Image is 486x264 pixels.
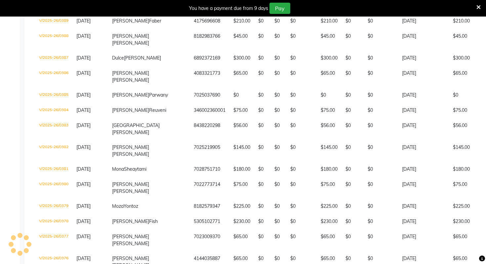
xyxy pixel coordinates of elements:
[254,118,270,140] td: $0
[76,33,91,39] span: [DATE]
[317,199,342,214] td: $225.00
[149,92,168,98] span: Parwany
[364,66,398,88] td: $0
[286,29,317,51] td: $0
[342,88,364,103] td: $0
[112,255,149,261] span: [PERSON_NAME]
[35,140,72,162] td: V/2025-26/0382
[317,214,342,229] td: $230.00
[76,203,91,209] span: [DATE]
[35,88,72,103] td: V/2025-26/0385
[270,214,286,229] td: $0
[398,199,449,214] td: [DATE]
[190,88,229,103] td: 7025037690
[112,234,149,240] span: [PERSON_NAME]
[254,51,270,66] td: $0
[112,166,124,172] span: Mona
[229,214,254,229] td: $230.00
[229,103,254,118] td: $75.00
[254,229,270,251] td: $0
[112,107,149,113] span: [PERSON_NAME]
[190,229,229,251] td: 7023009370
[364,199,398,214] td: $0
[342,51,364,66] td: $0
[364,118,398,140] td: $0
[398,29,449,51] td: [DATE]
[35,51,72,66] td: V/2025-26/0387
[229,88,254,103] td: $0
[229,199,254,214] td: $225.00
[76,144,91,150] span: [DATE]
[270,118,286,140] td: $0
[76,218,91,224] span: [DATE]
[190,51,229,66] td: 6892372169
[190,29,229,51] td: 8182983766
[342,118,364,140] td: $0
[286,229,317,251] td: $0
[398,140,449,162] td: [DATE]
[112,181,149,187] span: [PERSON_NAME]
[398,88,449,103] td: [DATE]
[286,214,317,229] td: $0
[286,118,317,140] td: $0
[398,51,449,66] td: [DATE]
[229,118,254,140] td: $56.00
[317,118,342,140] td: $56.00
[190,162,229,177] td: 7028751710
[254,140,270,162] td: $0
[35,66,72,88] td: V/2025-26/0386
[364,229,398,251] td: $0
[317,103,342,118] td: $75.00
[112,55,124,61] span: Dulce
[112,40,149,46] span: [PERSON_NAME]
[112,241,149,246] span: [PERSON_NAME]
[254,177,270,199] td: $0
[149,218,158,224] span: Fish
[254,103,270,118] td: $0
[190,177,229,199] td: 7022773714
[286,199,317,214] td: $0
[317,88,342,103] td: $0
[229,177,254,199] td: $75.00
[149,18,161,24] span: Faber
[76,234,91,240] span: [DATE]
[254,29,270,51] td: $0
[149,107,166,113] span: Reuveni
[112,129,149,135] span: [PERSON_NAME]
[317,66,342,88] td: $65.00
[364,51,398,66] td: $0
[270,51,286,66] td: $0
[398,229,449,251] td: [DATE]
[364,140,398,162] td: $0
[35,103,72,118] td: V/2025-26/0384
[364,29,398,51] td: $0
[254,162,270,177] td: $0
[342,162,364,177] td: $0
[76,18,91,24] span: [DATE]
[229,140,254,162] td: $145.00
[364,177,398,199] td: $0
[190,199,229,214] td: 8182579347
[190,118,229,140] td: 8438220298
[317,140,342,162] td: $145.00
[286,51,317,66] td: $0
[270,29,286,51] td: $0
[398,14,449,29] td: [DATE]
[286,88,317,103] td: $0
[342,177,364,199] td: $0
[112,144,149,150] span: [PERSON_NAME]
[342,14,364,29] td: $0
[112,188,149,194] span: [PERSON_NAME]
[286,66,317,88] td: $0
[317,51,342,66] td: $300.00
[286,140,317,162] td: $0
[269,3,290,14] button: Pay
[35,177,72,199] td: V/2025-26/0380
[398,118,449,140] td: [DATE]
[35,214,72,229] td: V/2025-26/0378
[76,122,91,128] span: [DATE]
[189,5,268,12] div: You have a payment due from 9 days
[124,203,138,209] span: Yontoz
[112,203,124,209] span: Moza
[112,33,149,39] span: [PERSON_NAME]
